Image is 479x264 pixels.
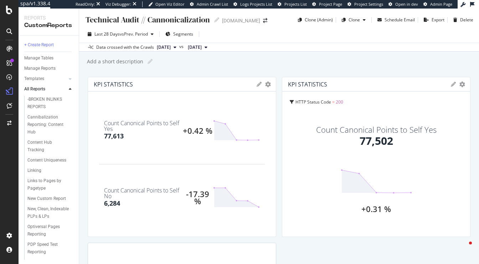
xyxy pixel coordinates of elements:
[154,43,179,52] button: [DATE]
[336,99,343,105] span: 200
[190,1,228,7] a: Admin Crawl List
[233,1,272,7] a: Logs Projects List
[222,17,260,24] div: [DOMAIN_NAME]
[24,65,74,72] a: Manage Reports
[339,14,369,26] button: Clone
[24,41,74,49] a: + Create Report
[27,167,41,174] div: Linking
[460,17,473,23] div: Delete
[94,31,120,37] span: Last 28 Days
[27,139,67,154] div: Content Hub Tracking
[316,126,437,133] div: Count Canonical Points to Self Yes
[104,188,182,199] div: Count Canonical Points to Self No
[27,96,68,111] div: -BROKEN INLINKS REPORTS
[24,54,53,62] div: Manage Tables
[27,223,68,238] div: Optiversal Pages Reporting
[347,1,383,7] a: Project Settings
[76,1,95,7] div: ReadOnly:
[105,1,131,7] div: Viz Debugger:
[24,14,73,21] div: Reports
[188,44,202,51] span: 2025 Sep. 10th
[27,205,69,220] div: New, Clean, Indexable PLPs & LPs
[421,14,444,26] button: Export
[295,99,331,105] span: HTTP Status Code
[265,82,271,87] div: gear
[179,43,185,50] span: vs
[27,113,70,136] div: Cannibalization Reporting: Content Hub
[182,190,213,205] div: -17.39 %
[96,44,154,51] div: Data crossed with the Crawls
[27,113,74,136] a: Cannibalization Reporting: Content Hub
[148,59,153,64] i: Edit report name
[354,1,383,7] span: Project Settings
[423,1,452,7] a: Admin Page
[27,157,66,164] div: Content Uniqueness
[94,81,133,88] div: KPI STATISTICS
[85,28,156,40] button: Last 28 DaysvsPrev. Period
[27,177,68,192] div: Links to Pages by Pagetype
[214,17,219,22] i: Edit report name
[450,14,473,26] button: Delete
[24,85,45,93] div: All Reports
[104,120,182,132] div: Count Canonical Points to Self Yes
[27,223,74,238] a: Optiversal Pages Reporting
[27,177,74,192] a: Links to Pages by Pagetype
[24,75,67,83] a: Templates
[27,195,74,202] a: New Custom Report
[360,133,393,149] div: 77,502
[455,240,472,257] iframe: Intercom live chat
[305,17,333,23] div: Clone (Admin)
[163,28,196,40] button: Segments
[197,1,228,7] span: Admin Crawl List
[27,205,74,220] a: New, Clean, Indexable PLPs & LPs
[24,75,44,83] div: Templates
[24,65,56,72] div: Manage Reports
[27,241,74,256] a: PDP Speed Test Reporting
[27,167,74,174] a: Linking
[27,195,66,202] div: New Custom Report
[104,132,124,141] div: 77,613
[24,85,67,93] a: All Reports
[278,1,307,7] a: Projects List
[312,1,342,7] a: Project Page
[27,96,74,111] a: -BROKEN INLINKS REPORTS
[173,31,193,37] span: Segments
[295,14,333,26] button: Clone (Admin)
[85,14,210,25] div: Technical Audit // Cannonicalization
[24,41,54,49] div: + Create Report
[185,43,210,52] button: [DATE]
[27,241,68,256] div: PDP Speed Test Reporting
[288,81,327,88] div: KPI STATISTICS
[430,1,452,7] span: Admin Page
[388,1,418,7] a: Open in dev
[157,44,171,51] span: 2025 Oct. 8th
[104,199,120,208] div: 6,284
[24,21,73,30] div: CustomReports
[432,17,444,23] div: Export
[263,18,267,23] div: arrow-right-arrow-left
[459,82,465,87] div: gear
[88,77,276,237] div: KPI STATISTICSgeargearCount Canonical Points to Self Yes77,613+0.42 %Count Canonical Points to Se...
[375,14,415,26] button: Schedule Email
[27,139,74,154] a: Content Hub Tracking
[282,77,470,237] div: KPI STATISTICSgeargearHTTP Status Code = 200Count Canonical Points to Self Yes77,502+0.31 %
[86,58,143,65] div: Add a short description
[349,17,360,23] div: Clone
[155,1,185,7] span: Open Viz Editor
[332,99,335,105] span: =
[27,157,74,164] a: Content Uniqueness
[395,1,418,7] span: Open in dev
[284,1,307,7] span: Projects List
[182,127,213,134] div: +0.42 %
[148,1,185,7] a: Open Viz Editor
[361,205,391,212] div: +0.31 %
[319,1,342,7] span: Project Page
[24,54,74,62] a: Manage Tables
[120,31,148,37] span: vs Prev. Period
[385,17,415,23] div: Schedule Email
[240,1,272,7] span: Logs Projects List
